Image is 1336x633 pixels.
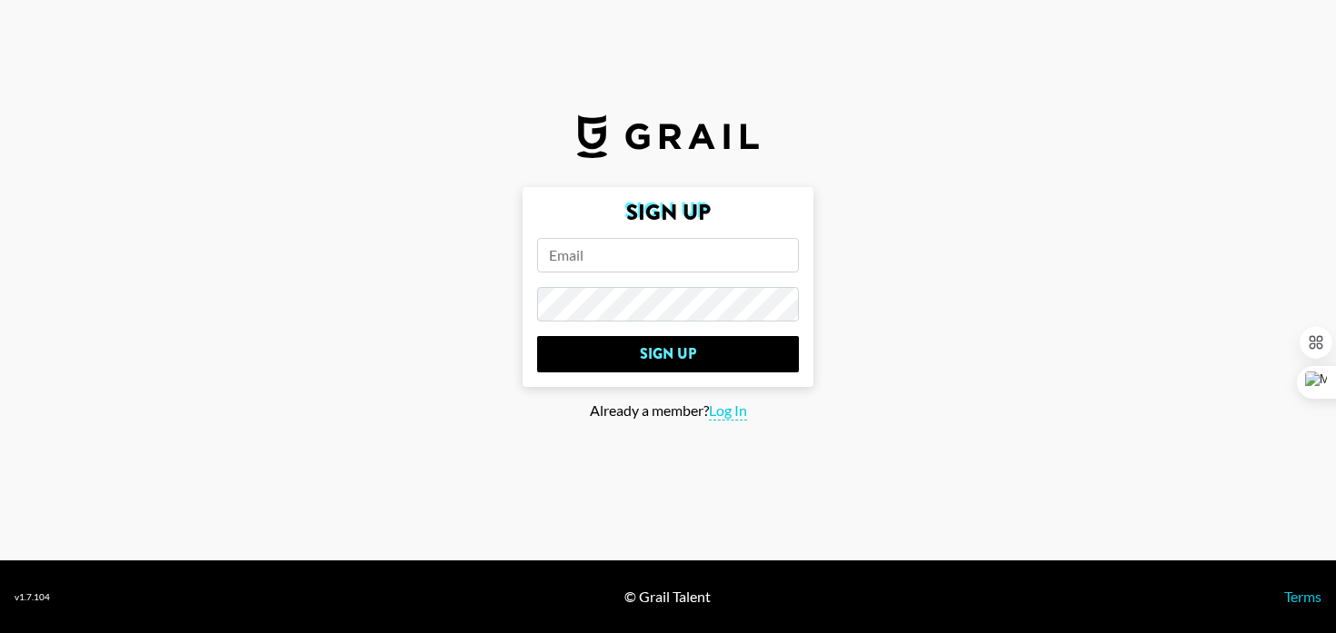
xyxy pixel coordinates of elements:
a: Terms [1284,588,1321,605]
span: Log In [709,401,747,420]
div: © Grail Talent [624,588,711,606]
input: Email [537,238,799,272]
div: Already a member? [15,401,1321,420]
input: Sign Up [537,336,799,372]
h2: Sign Up [537,202,799,223]
img: Grail Talent Logo [577,114,759,158]
div: v 1.7.104 [15,591,50,603]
